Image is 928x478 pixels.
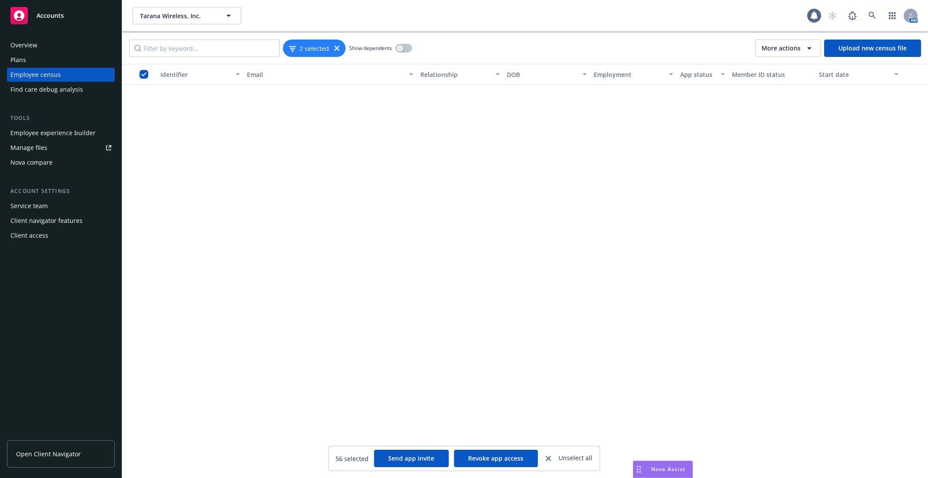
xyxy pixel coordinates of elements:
button: Nova Assist [633,461,693,478]
a: Nova compare [7,156,115,169]
a: Employee experience builder [7,126,115,140]
a: Client navigator features [7,214,115,228]
button: Relationship [417,64,503,85]
div: Drag to move [633,461,644,478]
button: App status [677,64,729,85]
a: Client access [7,229,115,242]
a: Service team [7,199,115,213]
span: More actions [762,44,801,53]
div: Client access [10,229,48,242]
input: Select all [140,70,148,79]
div: Overview [10,38,37,52]
button: DOB [503,64,590,85]
div: Start date [819,70,889,79]
button: More actions [755,40,821,57]
span: 56 selected [336,454,369,463]
button: Revoke app access [454,450,538,467]
a: close [543,453,553,464]
a: Accounts [7,3,115,28]
a: Switch app [884,7,901,24]
div: Account settings [7,187,115,196]
span: Tarana Wireless, Inc. [140,11,215,20]
div: Employee experience builder [10,126,96,140]
div: App status [680,70,716,79]
div: Find care debug analysis [10,83,83,96]
div: DOB [507,70,577,79]
button: Employment [590,64,677,85]
div: Identifier [160,70,230,79]
button: Send app invite [374,450,449,467]
div: Relationship [420,70,490,79]
div: Tools [7,114,115,123]
input: Filter by keyword... [129,40,279,57]
span: Show dependents [349,44,392,52]
div: Employment [594,70,664,79]
a: Upload new census file [824,40,921,57]
div: Email [247,70,404,79]
a: Employee census [7,68,115,82]
div: Member ID status [732,70,812,79]
button: Email [243,64,417,85]
div: Client navigator features [10,214,83,228]
a: Manage files [7,141,115,155]
span: 2 selected [299,44,329,53]
span: Nova Assist [651,465,685,473]
div: Manage files [10,141,47,155]
button: Tarana Wireless, Inc. [133,7,241,24]
div: Service team [10,199,48,213]
a: Report a Bug [844,7,861,24]
div: Plans [10,53,26,67]
span: Accounts [37,12,64,19]
a: Start snowing [824,7,841,24]
a: Plans [7,53,115,67]
span: Open Client Navigator [16,449,81,458]
a: Find care debug analysis [7,83,115,96]
a: Overview [7,38,115,52]
button: Member ID status [728,64,815,85]
div: Employee census [10,68,61,82]
button: Start date [815,64,902,85]
button: Identifier [157,64,243,85]
a: Search [864,7,881,24]
span: Unselect all [559,453,592,464]
div: Nova compare [10,156,53,169]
